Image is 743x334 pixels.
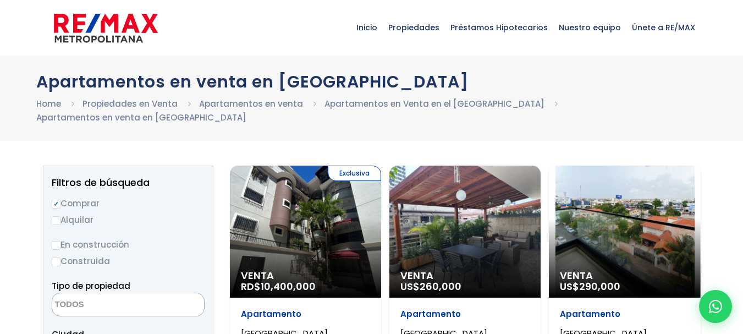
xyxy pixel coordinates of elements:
[553,11,626,44] span: Nuestro equipo
[52,238,205,251] label: En construcción
[82,98,178,109] a: Propiedades en Venta
[261,280,316,293] span: 10,400,000
[560,309,689,320] p: Apartamento
[52,254,205,268] label: Construida
[36,72,707,91] h1: Apartamentos en venta en [GEOGRAPHIC_DATA]
[52,216,60,225] input: Alquilar
[324,98,544,109] a: Apartamentos en Venta en el [GEOGRAPHIC_DATA]
[241,280,316,293] span: RD$
[241,309,370,320] p: Apartamento
[241,270,370,281] span: Venta
[560,270,689,281] span: Venta
[579,280,620,293] span: 290,000
[445,11,553,44] span: Préstamos Hipotecarios
[52,196,205,210] label: Comprar
[52,258,60,266] input: Construida
[560,280,620,293] span: US$
[400,280,461,293] span: US$
[52,200,60,209] input: Comprar
[52,293,159,317] textarea: Search
[199,98,303,109] a: Apartamentos en venta
[400,270,530,281] span: Venta
[52,213,205,227] label: Alquilar
[383,11,445,44] span: Propiedades
[52,280,130,292] span: Tipo de propiedad
[400,309,530,320] p: Apartamento
[52,177,205,188] h2: Filtros de búsqueda
[36,98,61,109] a: Home
[626,11,701,44] span: Únete a RE/MAX
[36,111,246,124] li: Apartamentos en venta en [GEOGRAPHIC_DATA]
[52,241,60,250] input: En construcción
[351,11,383,44] span: Inicio
[420,280,461,293] span: 260,000
[328,166,381,181] span: Exclusiva
[54,12,158,45] img: remax-metropolitana-logo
